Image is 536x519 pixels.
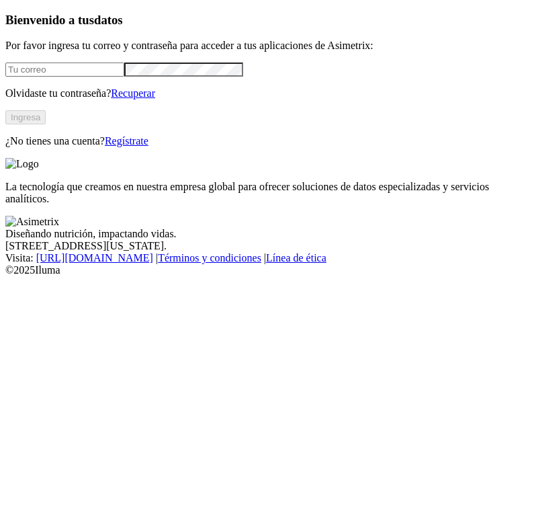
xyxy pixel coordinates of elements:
[5,181,531,205] p: La tecnología que creamos en nuestra empresa global para ofrecer soluciones de datos especializad...
[5,158,39,170] img: Logo
[94,13,123,27] span: datos
[5,216,59,228] img: Asimetrix
[5,228,531,240] div: Diseñando nutrición, impactando vidas.
[5,252,531,264] div: Visita : | |
[105,135,148,147] a: Regístrate
[266,252,326,264] a: Línea de ética
[111,87,155,99] a: Recuperar
[5,135,531,147] p: ¿No tienes una cuenta?
[5,264,531,276] div: © 2025 Iluma
[5,13,531,28] h3: Bienvenido a tus
[5,63,124,77] input: Tu correo
[5,87,531,99] p: Olvidaste tu contraseña?
[5,110,46,124] button: Ingresa
[158,252,261,264] a: Términos y condiciones
[36,252,153,264] a: [URL][DOMAIN_NAME]
[5,40,531,52] p: Por favor ingresa tu correo y contraseña para acceder a tus aplicaciones de Asimetrix:
[5,240,531,252] div: [STREET_ADDRESS][US_STATE].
